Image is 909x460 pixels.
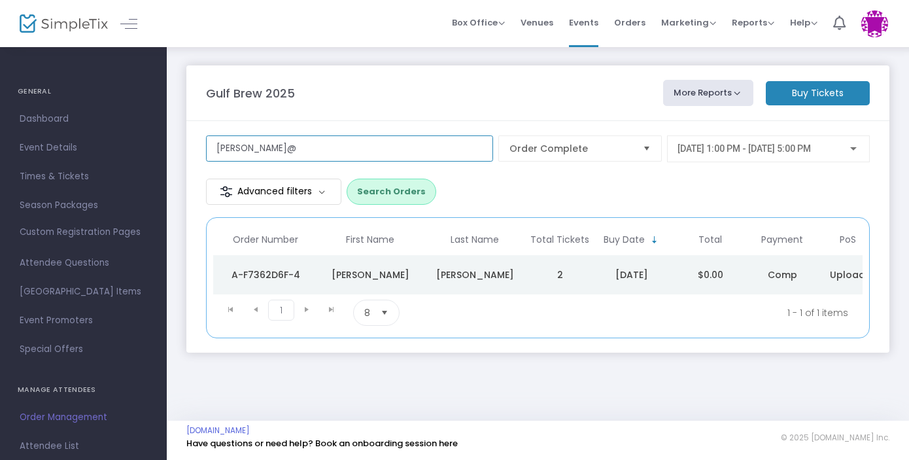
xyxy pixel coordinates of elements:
[840,234,856,245] span: PoS
[347,179,436,205] button: Search Orders
[426,268,524,281] div: Pecot
[20,341,147,358] span: Special Offers
[20,255,147,272] span: Attendee Questions
[20,111,147,128] span: Dashboard
[206,84,295,102] m-panel-title: Gulf Brew 2025
[509,142,632,155] span: Order Complete
[452,16,505,29] span: Box Office
[451,234,499,245] span: Last Name
[268,300,294,321] span: Page 1
[527,255,592,294] td: 2
[698,234,722,245] span: Total
[781,433,889,443] span: © 2025 [DOMAIN_NAME] Inc.
[20,438,147,455] span: Attendee List
[596,268,668,281] div: 10/9/2025
[649,235,660,245] span: Sortable
[346,234,394,245] span: First Name
[20,168,147,185] span: Times & Tickets
[186,425,250,436] a: [DOMAIN_NAME]
[186,437,458,450] a: Have questions or need help? Book an onboarding session here
[671,255,749,294] td: $0.00
[20,312,147,329] span: Event Promoters
[614,6,645,39] span: Orders
[20,283,147,300] span: [GEOGRAPHIC_DATA] Items
[732,16,774,29] span: Reports
[20,409,147,426] span: Order Management
[766,81,870,105] m-button: Buy Tickets
[677,143,811,154] span: [DATE] 1:00 PM - [DATE] 5:00 PM
[604,234,645,245] span: Buy Date
[364,306,370,319] span: 8
[375,300,394,325] button: Select
[663,80,753,106] button: More Reports
[20,197,147,214] span: Season Packages
[206,135,493,162] input: Search by name, email, phone, order number, ip address, or last 4 digits of card
[521,6,553,39] span: Venues
[18,79,149,105] h4: GENERAL
[18,377,149,403] h4: MANAGE ATTENDEES
[638,136,656,161] button: Select
[830,268,865,281] span: Upload
[321,268,419,281] div: Ryan
[768,268,797,281] span: Comp
[569,6,598,39] span: Events
[527,224,592,255] th: Total Tickets
[20,226,141,239] span: Custom Registration Pages
[220,185,233,198] img: filter
[661,16,716,29] span: Marketing
[761,234,803,245] span: Payment
[790,16,817,29] span: Help
[216,268,315,281] div: A-F7362D6F-4
[20,139,147,156] span: Event Details
[529,300,848,326] kendo-pager-info: 1 - 1 of 1 items
[213,224,863,294] div: Data table
[206,179,341,205] m-button: Advanced filters
[233,234,298,245] span: Order Number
